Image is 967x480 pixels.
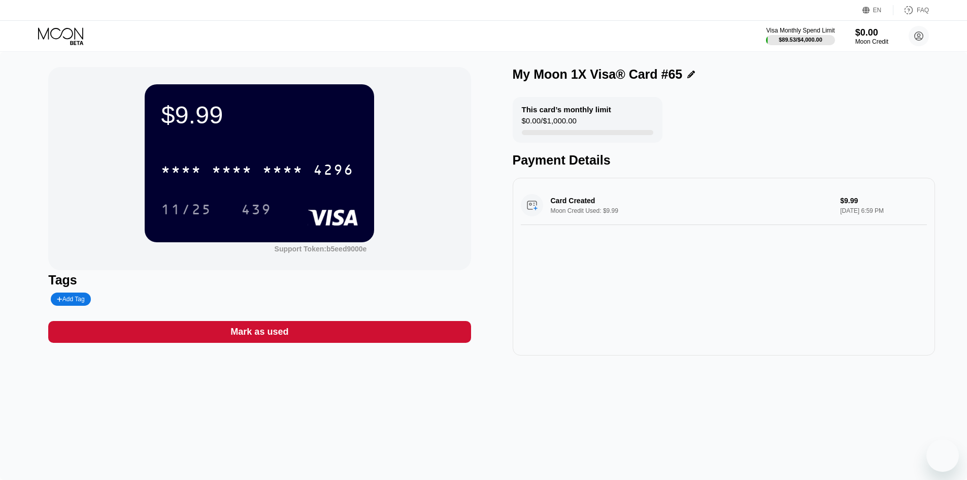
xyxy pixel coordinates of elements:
div: Mark as used [230,326,288,338]
div: Moon Credit [855,38,888,45]
div: EN [873,7,882,14]
div: $0.00 [855,27,888,38]
div: EN [862,5,893,15]
div: Add Tag [57,296,84,303]
div: This card’s monthly limit [522,105,611,114]
div: Mark as used [48,321,471,343]
div: Visa Monthly Spend Limit$89.53/$4,000.00 [766,27,835,45]
iframe: Button to launch messaging window [926,439,959,472]
div: Add Tag [51,293,90,306]
div: 439 [234,197,279,222]
div: Support Token: b5eed9000e [275,245,367,253]
div: $0.00 / $1,000.00 [522,116,577,130]
div: Payment Details [513,153,935,168]
div: My Moon 1X Visa® Card #65 [513,67,683,82]
div: 439 [241,203,272,219]
div: $9.99 [161,101,358,129]
div: 11/25 [161,203,212,219]
div: Tags [48,273,471,287]
div: 11/25 [153,197,219,222]
div: $0.00Moon Credit [855,27,888,45]
div: Visa Monthly Spend Limit [766,27,835,34]
div: FAQ [893,5,929,15]
div: Support Token:b5eed9000e [275,245,367,253]
div: $89.53 / $4,000.00 [779,37,822,43]
div: 4296 [313,163,354,179]
div: FAQ [917,7,929,14]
